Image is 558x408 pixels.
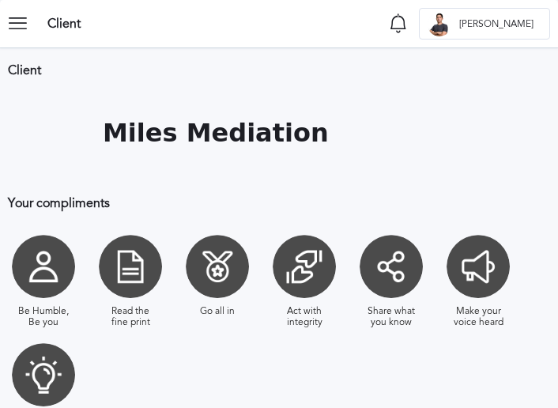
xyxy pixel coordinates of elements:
[16,306,71,328] div: Be Humble, Be you
[364,306,419,328] div: Share what you know
[451,19,541,30] span: [PERSON_NAME]
[8,63,550,77] h3: Client
[103,119,329,148] h1: Miles Mediation
[277,306,332,328] div: Act with integrity
[428,13,451,36] div: F
[47,17,81,31] h3: Client
[451,306,506,328] div: Make your voice heard
[200,306,235,317] div: Go all in
[419,8,550,40] button: F[PERSON_NAME]
[103,306,158,328] div: Read the fine print
[8,196,550,210] h3: Your compliments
